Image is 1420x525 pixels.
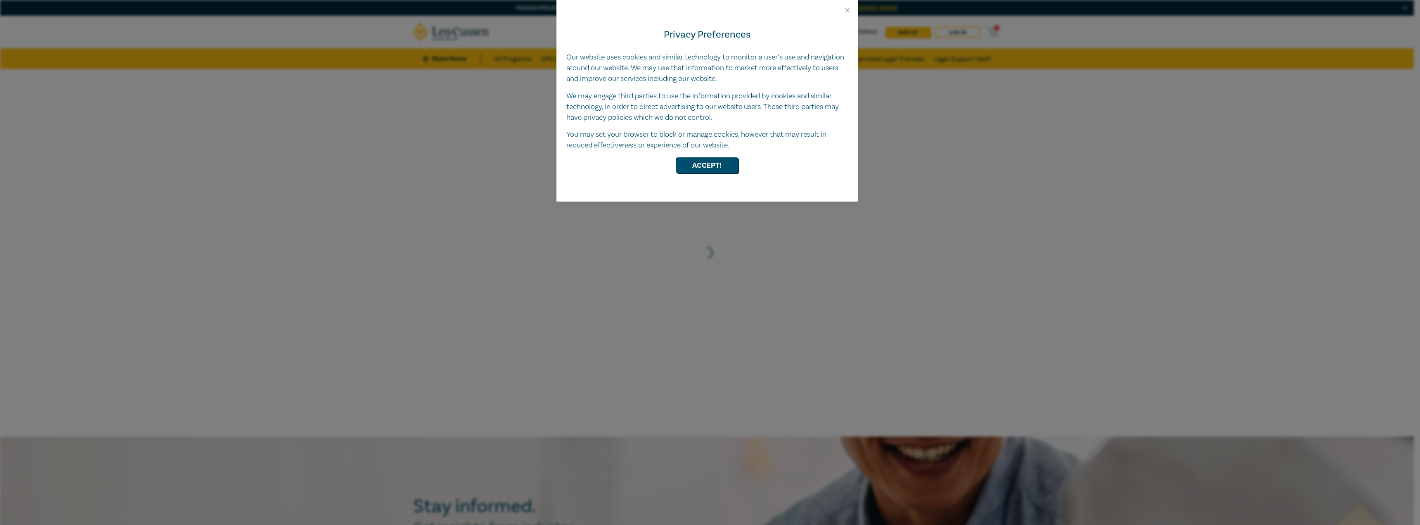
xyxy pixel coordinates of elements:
[566,91,848,123] p: We may engage third parties to use the information provided by cookies and similar technology, in...
[566,52,848,84] p: Our website uses cookies and similar technology to monitor a user’s use and navigation around our...
[676,157,738,173] button: Accept!
[566,129,848,151] p: You may set your browser to block or manage cookies, however that may result in reduced effective...
[844,7,851,14] button: Close
[566,27,848,42] h4: Privacy Preferences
